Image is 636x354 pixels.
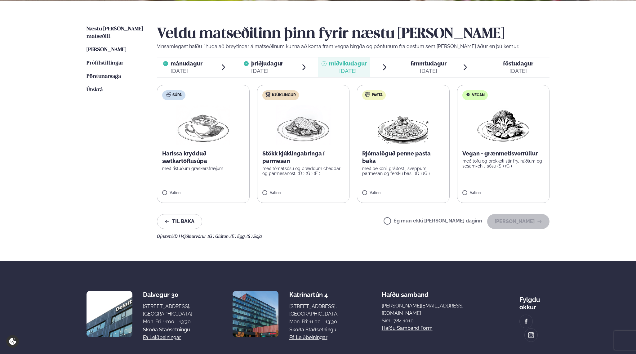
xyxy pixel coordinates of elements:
[382,302,476,317] a: [PERSON_NAME][EMAIL_ADDRESS][DOMAIN_NAME]
[289,291,339,298] div: Katrínartún 4
[289,334,327,341] a: Fá leiðbeiningar
[143,318,192,325] div: Mon-Fri: 11:00 - 13:30
[523,318,530,325] img: image alt
[87,86,103,94] a: Útskrá
[157,214,202,229] button: Til baka
[157,43,549,50] p: Vinsamlegast hafðu í huga að breytingar á matseðlinum kunna að koma fram vegna birgða og pöntunum...
[172,93,182,98] span: Súpa
[465,92,470,97] img: Vegan.svg
[362,166,444,176] p: með beikoni, gráðosti, sveppum, parmesan og fersku basil (D ) (G )
[382,317,476,325] p: Sími: 784 1010
[171,60,202,67] span: mánudagur
[265,92,270,97] img: chicken.svg
[289,326,336,334] a: Skoða staðsetningu
[376,105,430,145] img: Spagetti.png
[382,325,433,332] a: Hafðu samband form
[87,25,145,40] a: Næstu [PERSON_NAME] matseðill
[289,303,339,318] div: [STREET_ADDRESS], [GEOGRAPHIC_DATA]
[520,315,533,328] a: image alt
[87,291,132,337] img: image alt
[462,159,545,168] p: með tofu og brokkolí stir fry, núðlum og sesam-chili sósu (S ) (G )
[251,67,283,75] div: [DATE]
[162,150,244,165] p: Harissa krydduð sætkartöflusúpa
[143,326,190,334] a: Skoða staðsetningu
[462,150,545,157] p: Vegan - grænmetisvorrúllur
[87,46,126,54] a: [PERSON_NAME]
[362,150,444,165] p: Rjómalöguð penne pasta baka
[329,67,367,75] div: [DATE]
[6,335,19,348] a: Cookie settings
[487,214,549,229] button: [PERSON_NAME]
[476,105,531,145] img: Vegan.png
[230,234,247,239] span: (E ) Egg ,
[173,234,208,239] span: (D ) Mjólkurvörur ,
[87,87,103,92] span: Útskrá
[166,92,171,97] img: soup.svg
[372,93,383,98] span: Pasta
[87,73,121,80] a: Pöntunarsaga
[251,60,283,67] span: þriðjudagur
[262,150,345,165] p: Stökk kjúklingabringa í parmesan
[272,93,296,98] span: Kjúklingur
[162,166,244,171] p: með ristuðum graskersfræjum
[289,318,339,325] div: Mon-Fri: 11:00 - 13:30
[233,291,278,337] img: image alt
[87,26,143,39] span: Næstu [PERSON_NAME] matseðill
[525,329,538,342] a: image alt
[411,67,447,75] div: [DATE]
[472,93,485,98] span: Vegan
[208,234,230,239] span: (G ) Glúten ,
[87,60,123,67] a: Prófílstillingar
[528,332,535,339] img: image alt
[87,60,123,66] span: Prófílstillingar
[262,166,345,176] p: með tómatsósu og bræddum cheddar- og parmesanosti (D ) (G ) (E )
[87,74,121,79] span: Pöntunarsaga
[87,47,126,52] span: [PERSON_NAME]
[503,60,533,67] span: föstudagur
[171,67,202,75] div: [DATE]
[247,234,262,239] span: (S ) Soja
[365,92,370,97] img: pasta.svg
[329,60,367,67] span: miðvikudagur
[382,286,429,298] span: Hafðu samband
[503,67,533,75] div: [DATE]
[157,25,549,43] h2: Veldu matseðilinn þinn fyrir næstu [PERSON_NAME]
[143,291,192,298] div: Dalvegur 30
[157,234,549,239] div: Ofnæmi:
[176,105,230,145] img: Soup.png
[276,105,331,145] img: Chicken-breast.png
[411,60,447,67] span: fimmtudagur
[143,303,192,318] div: [STREET_ADDRESS], [GEOGRAPHIC_DATA]
[143,334,181,341] a: Fá leiðbeiningar
[519,291,549,311] div: Fylgdu okkur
